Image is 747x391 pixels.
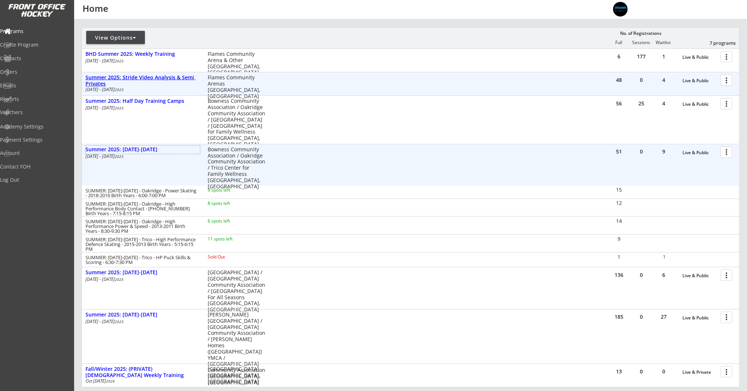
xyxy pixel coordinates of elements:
div: SUMMER: [DATE]-[DATE] - Trico - High Performance Defence Skating - 2015-2013 Birth Years - 5:15-6... [85,237,198,251]
div: Fall/Winter 2025: (PRIVATE) [DEMOGRAPHIC_DATA] Weekly Training [85,366,200,379]
div: View Options [86,34,145,41]
div: 1 [608,254,630,260]
div: 0 [630,314,652,319]
div: Waitlist [652,40,674,45]
div: [DATE] - [DATE] [85,319,198,324]
div: [PERSON_NAME][GEOGRAPHIC_DATA] / [GEOGRAPHIC_DATA] Community Association / [PERSON_NAME] Homes ([... [208,312,265,386]
button: more_vert [721,366,732,377]
div: 136 [608,272,630,278]
div: 14 [608,218,630,224]
em: 2026 [106,379,115,384]
div: [GEOGRAPHIC_DATA] / [GEOGRAPHIC_DATA] Community Association / [GEOGRAPHIC_DATA] For All Seasons [... [208,269,265,313]
div: 0 [630,272,652,278]
div: 12 [608,200,630,206]
div: 6 [608,54,630,59]
em: 2025 [115,87,124,92]
div: No. of Registrations [618,31,664,36]
div: [DATE] - [DATE] [85,87,198,92]
div: Live & Private [682,370,717,375]
div: 0 [653,369,675,374]
div: [DATE] - [DATE] [85,59,198,63]
div: 11 spots left [208,237,255,241]
div: 6 spots left [208,219,255,223]
div: Sessions [630,40,652,45]
div: Full [608,40,630,45]
em: 2025 [115,277,124,282]
div: 1 [653,255,675,259]
div: [DATE] - [DATE] [85,106,198,110]
div: 48 [608,77,630,83]
div: Live & Public [682,102,717,107]
em: 2025 [115,154,124,159]
div: SUMMER: [DATE]-[DATE] - Oakridge - High Performance Power & Speed - 2013-2011 Birth Years - 8:30-... [85,219,198,233]
div: 6 [653,272,675,278]
button: more_vert [721,269,732,281]
div: 51 [608,149,630,154]
div: Live & Public [682,150,717,155]
div: BHD Summer 2025: Weekly Training [85,51,200,57]
div: SUMMER: [DATE]-[DATE] - Trico - HP Puck Skills & Scoring - 6:30-7:30 PM [85,255,198,265]
button: more_vert [721,98,732,109]
div: Summer 2025: Half Day Training Camps [85,98,200,104]
div: 9 [653,149,675,154]
div: 0 [630,149,652,154]
div: 4 [653,77,675,83]
div: Live & Public [682,55,717,60]
div: [GEOGRAPHIC_DATA] [GEOGRAPHIC_DATA], [GEOGRAPHIC_DATA] [208,366,265,384]
div: 177 [630,54,652,59]
div: 25 [630,101,652,106]
div: 13 [608,369,630,374]
div: Summer 2025: [DATE]-[DATE] [85,146,200,153]
div: Summer 2025: [DATE]-[DATE] [85,269,200,276]
div: Flames Community Arenas [GEOGRAPHIC_DATA], [GEOGRAPHIC_DATA] [208,75,265,99]
div: Summer 2025: [DATE]-[DATE] [85,312,200,318]
em: 2025 [115,319,124,324]
button: more_vert [721,75,732,86]
div: Summer 2025: Stride Video Analysis & Semi Privates [85,75,200,87]
div: [DATE] - [DATE] [85,277,198,282]
div: SUMMER: [DATE]-[DATE] - Oakridge - High Performance Body Contact - [PHONE_NUMBER] Birth Years - 7... [85,202,198,216]
div: 15 [608,187,630,192]
button: more_vert [721,51,732,62]
div: [DATE] - [DATE] [85,154,198,159]
div: Live & Public [682,315,717,321]
em: 2025 [115,105,124,111]
div: Bowness Community Association / Oakridge Community Association / [GEOGRAPHIC_DATA] / [GEOGRAPHIC_... [208,98,265,147]
div: 9 [608,236,630,242]
div: 56 [608,101,630,106]
div: Live & Public [682,78,717,83]
div: Oct [DATE] [85,379,198,383]
div: Bowness Community Association / Oakridge Community Association / Trico Center for Family Wellness... [208,146,265,190]
div: 1 [653,54,675,59]
div: 185 [608,314,630,319]
div: 7 programs [697,40,736,46]
div: Flames Community Arena & Other [GEOGRAPHIC_DATA], [GEOGRAPHIC_DATA] [208,51,265,76]
button: more_vert [721,146,732,158]
div: Sold Out [208,255,255,259]
div: 0 [630,369,652,374]
div: 27 [653,314,675,319]
div: SUMMER: [DATE]-[DATE] - Oakridge - Power Skating - 2018-2016 Birth Years - 6:00-7:00 PM [85,188,198,198]
div: 8 spots left [208,201,255,206]
div: Live & Public [682,273,717,278]
div: 9 spots left [208,188,255,192]
button: more_vert [721,312,732,323]
em: 2025 [115,58,124,64]
div: 0 [630,77,652,83]
div: 4 [653,101,675,106]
